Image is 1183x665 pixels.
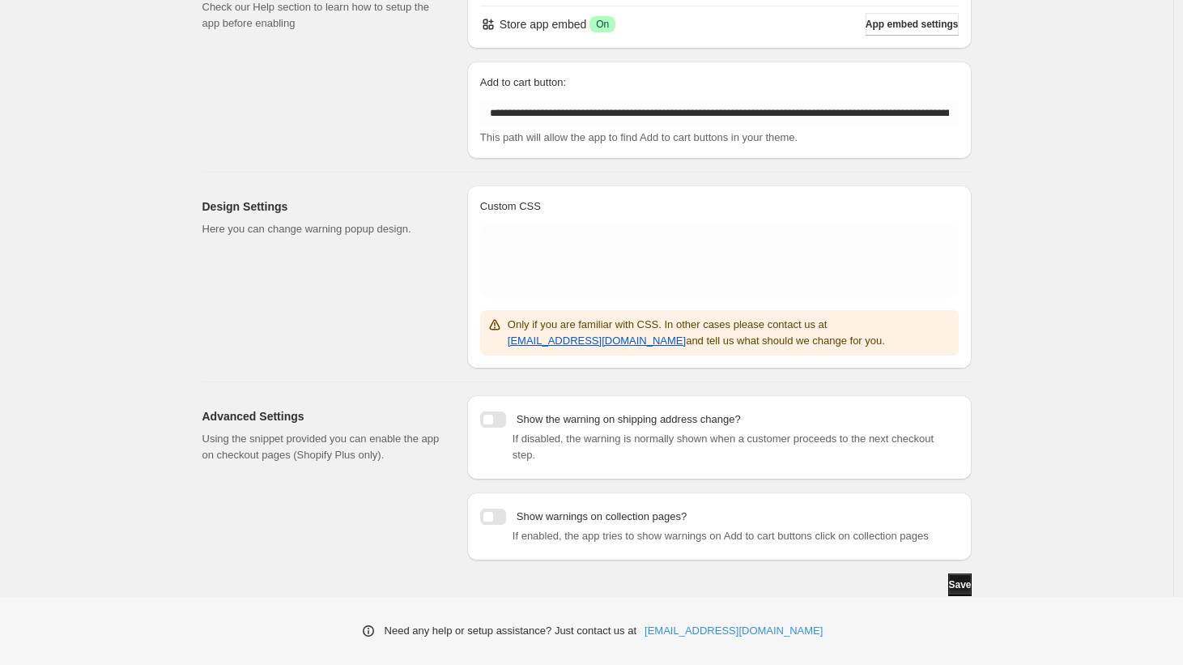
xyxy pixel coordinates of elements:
button: App embed settings [866,13,959,36]
button: Save [948,573,971,596]
span: On [596,18,609,31]
a: [EMAIL_ADDRESS][DOMAIN_NAME] [508,335,686,347]
p: Store app embed [500,16,586,32]
span: Add to cart button: [480,76,566,88]
span: If disabled, the warning is normally shown when a customer proceeds to the next checkout step. [513,433,934,461]
p: Here you can change warning popup design. [202,221,441,237]
p: Show warnings on collection pages? [517,509,687,525]
span: This path will allow the app to find Add to cart buttons in your theme. [480,131,798,143]
span: Save [948,578,971,591]
span: Custom CSS [480,200,541,212]
p: Only if you are familiar with CSS. In other cases please contact us at and tell us what should we... [508,317,952,349]
p: Using the snippet provided you can enable the app on checkout pages (Shopify Plus only). [202,431,441,463]
a: [EMAIL_ADDRESS][DOMAIN_NAME] [645,623,823,639]
span: App embed settings [866,18,959,31]
p: Show the warning on shipping address change? [517,411,741,428]
h2: Advanced Settings [202,408,441,424]
span: If enabled, the app tries to show warnings on Add to cart buttons click on collection pages [513,530,929,542]
h2: Design Settings [202,198,441,215]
